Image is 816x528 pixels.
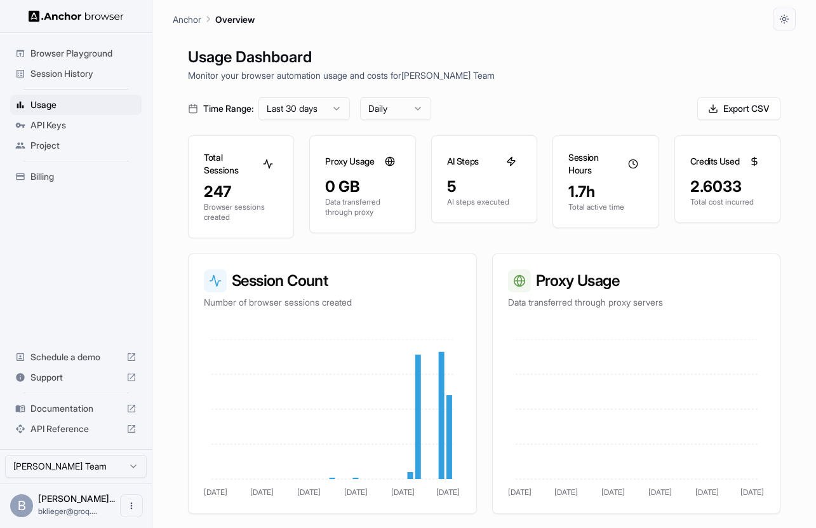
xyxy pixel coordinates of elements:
[344,487,368,497] tspan: [DATE]
[391,487,415,497] tspan: [DATE]
[30,98,137,111] span: Usage
[30,67,137,80] span: Session History
[10,64,142,84] div: Session History
[648,487,671,497] tspan: [DATE]
[10,115,142,135] div: API Keys
[508,296,765,309] p: Data transferred through proxy servers
[690,155,740,168] h3: Credits Used
[568,182,643,202] div: 1.7h
[204,296,461,309] p: Number of browser sessions created
[325,155,374,168] h3: Proxy Usage
[10,95,142,115] div: Usage
[507,487,531,497] tspan: [DATE]
[10,367,142,388] div: Support
[38,506,97,516] span: bklieger@groq.com
[30,402,121,415] span: Documentation
[325,177,399,197] div: 0 GB
[554,487,578,497] tspan: [DATE]
[740,487,764,497] tspan: [DATE]
[325,197,399,217] p: Data transferred through proxy
[29,10,124,22] img: Anchor Logo
[10,43,142,64] div: Browser Playground
[30,139,137,152] span: Project
[568,202,643,212] p: Total active time
[173,13,201,26] p: Anchor
[188,46,780,69] h1: Usage Dashboard
[690,177,765,197] div: 2.6033
[120,494,143,517] button: Open menu
[697,97,780,120] button: Export CSV
[38,493,115,504] span: Benjamin Klieger
[173,12,255,26] nav: breadcrumb
[30,423,121,435] span: API Reference
[188,69,780,82] p: Monitor your browser automation usage and costs for [PERSON_NAME] Team
[204,487,227,497] tspan: [DATE]
[204,151,258,177] h3: Total Sessions
[30,351,121,363] span: Schedule a demo
[447,155,479,168] h3: AI Steps
[601,487,625,497] tspan: [DATE]
[250,487,274,497] tspan: [DATE]
[690,197,765,207] p: Total cost incurred
[30,119,137,132] span: API Keys
[30,47,137,60] span: Browser Playground
[10,494,33,517] div: B
[447,177,521,197] div: 5
[10,347,142,367] div: Schedule a demo
[215,13,255,26] p: Overview
[204,182,278,202] div: 247
[695,487,718,497] tspan: [DATE]
[204,269,461,292] h3: Session Count
[10,419,142,439] div: API Reference
[436,487,460,497] tspan: [DATE]
[568,151,622,177] h3: Session Hours
[30,371,121,384] span: Support
[203,102,253,115] span: Time Range:
[447,197,521,207] p: AI steps executed
[10,166,142,187] div: Billing
[508,269,765,292] h3: Proxy Usage
[297,487,321,497] tspan: [DATE]
[30,170,137,183] span: Billing
[10,398,142,419] div: Documentation
[10,135,142,156] div: Project
[204,202,278,222] p: Browser sessions created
